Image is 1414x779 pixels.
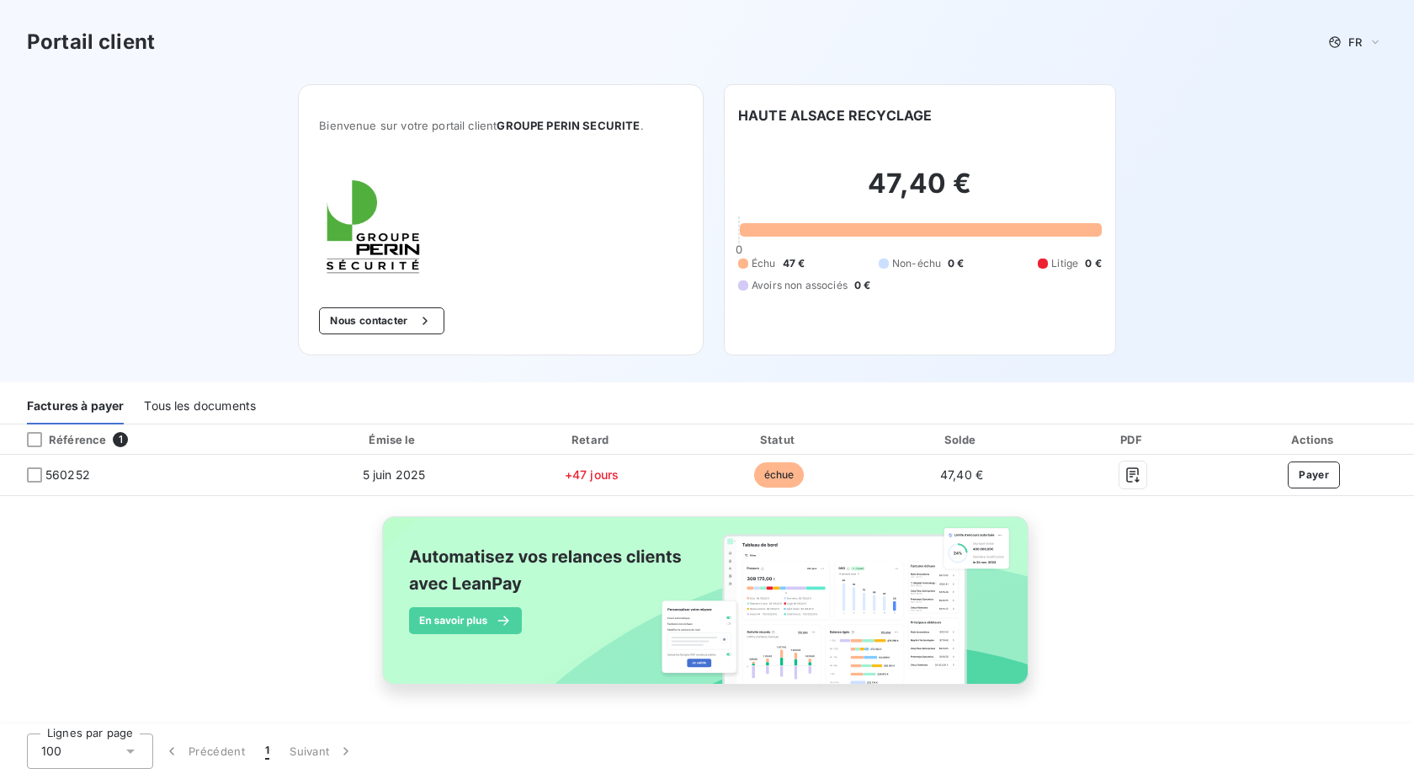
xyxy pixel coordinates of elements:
[279,734,364,769] button: Suivant
[265,743,269,760] span: 1
[497,119,640,132] span: GROUPE PERIN SECURITE
[738,167,1102,217] h2: 47,40 €
[752,278,848,293] span: Avoirs non associés
[501,431,683,448] div: Retard
[736,243,742,256] span: 0
[27,27,155,57] h3: Portail client
[1085,256,1101,271] span: 0 €
[874,431,1048,448] div: Solde
[1055,431,1211,448] div: PDF
[783,256,805,271] span: 47 €
[41,743,61,760] span: 100
[892,256,941,271] span: Non-échu
[738,105,932,125] h6: HAUTE ALSACE RECYCLAGE
[1217,431,1411,448] div: Actions
[940,467,983,482] span: 47,40 €
[153,734,255,769] button: Précédent
[113,432,128,447] span: 1
[565,467,619,482] span: +47 jours
[1051,256,1078,271] span: Litige
[13,432,106,447] div: Référence
[319,307,444,334] button: Nous contacter
[754,462,805,488] span: échue
[319,173,427,280] img: Company logo
[948,256,964,271] span: 0 €
[690,431,869,448] div: Statut
[319,119,683,132] span: Bienvenue sur votre portail client .
[45,467,90,483] span: 560252
[295,431,494,448] div: Émise le
[1288,462,1340,488] button: Payer
[27,389,124,424] div: Factures à payer
[854,278,870,293] span: 0 €
[1348,35,1362,49] span: FR
[363,467,426,482] span: 5 juin 2025
[367,506,1047,713] img: banner
[255,734,279,769] button: 1
[144,389,256,424] div: Tous les documents
[752,256,776,271] span: Échu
